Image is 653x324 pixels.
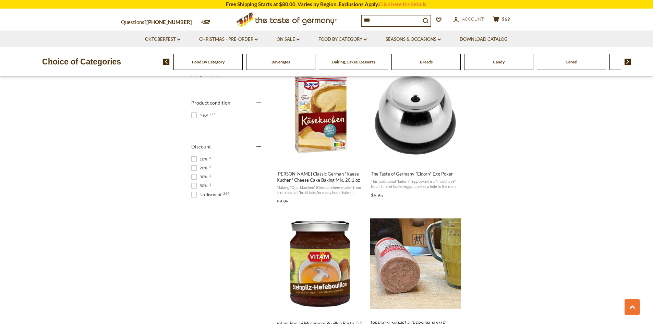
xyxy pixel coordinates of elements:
[318,36,367,43] a: Food By Category
[491,16,512,25] button: $69
[276,69,366,160] img: Dr. Oetker German Cheese Cake Baking Mix
[191,144,211,149] span: Discount
[209,112,216,116] span: 271
[462,16,484,22] span: Account
[163,59,170,65] img: previous arrow
[277,36,300,43] a: On Sale
[371,192,383,198] span: $9.95
[199,36,258,43] a: Christmas - PRE-ORDER
[371,171,460,177] span: The Taste of Germany "Eidorn" Egg Poker
[625,59,631,65] img: next arrow
[454,15,484,23] a: Account
[276,63,366,207] a: Dr. Oetker Classic German
[145,36,180,43] a: Oktoberfest
[191,174,209,180] span: 30%
[276,218,366,309] img: Vitam Porcini Mushroom Bouillon Paste, 5.3 oz
[209,183,211,186] span: 1
[192,59,225,64] a: Food By Category
[209,156,211,159] span: 3
[371,179,460,189] span: This traditional "Eidorn" (egg poker) is a "must have" for all fans of boiled eggs. It pokes a ho...
[370,63,461,201] a: The Taste of Germany
[121,18,197,27] p: Questions?
[420,59,433,64] a: Breads
[386,36,441,43] a: Seasons & Occasions
[191,165,209,171] span: 20%
[277,171,365,183] span: [PERSON_NAME] Classic German "Kaese Kuchen" Cheese Cake Baking Mix, 20.1 oz
[191,192,223,198] span: No discount
[271,59,290,64] a: Beverages
[379,1,427,7] a: Click here for details.
[191,100,230,106] span: Product condition
[146,19,192,25] a: [PHONE_NUMBER]
[209,174,211,177] span: 1
[191,112,210,118] span: New
[277,185,365,195] span: Making "Quarkkuchen" (German cheese cake) from scratch is a difficult taks for many home bakers. ...
[460,36,508,43] a: Download Catalog
[332,59,375,64] a: Baking, Cakes, Desserts
[502,16,510,22] span: $69
[191,156,209,162] span: 10%
[277,199,289,204] span: $9.95
[209,165,211,168] span: 2
[566,59,577,64] a: Cereal
[493,59,505,64] a: Candy
[223,192,229,195] span: 264
[191,183,209,189] span: 50%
